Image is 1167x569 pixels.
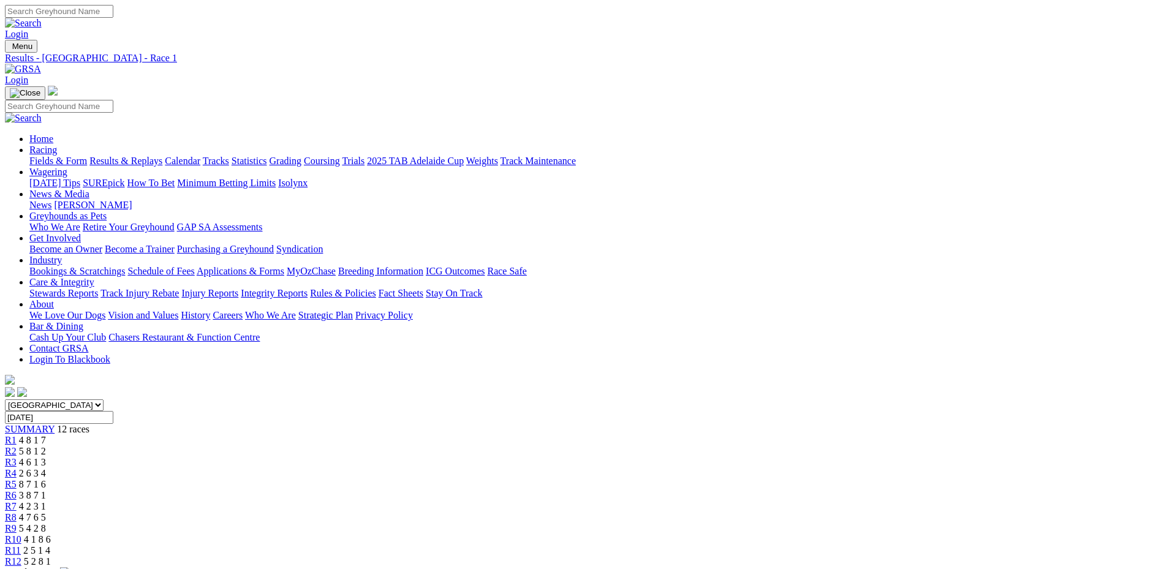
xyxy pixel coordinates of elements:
[287,266,336,276] a: MyOzChase
[5,501,17,511] a: R7
[19,512,46,522] span: 4 7 6 5
[83,178,124,188] a: SUREpick
[426,266,485,276] a: ICG Outcomes
[10,88,40,98] img: Close
[19,490,46,500] span: 3 8 7 1
[5,457,17,467] a: R3
[29,266,125,276] a: Bookings & Scratchings
[426,288,482,298] a: Stay On Track
[29,222,80,232] a: Who We Are
[19,435,46,445] span: 4 8 1 7
[203,156,229,166] a: Tracks
[181,288,238,298] a: Injury Reports
[278,178,308,188] a: Isolynx
[5,534,21,545] a: R10
[5,29,28,39] a: Login
[5,468,17,478] a: R4
[29,200,1162,211] div: News & Media
[232,156,267,166] a: Statistics
[5,86,45,100] button: Toggle navigation
[108,310,178,320] a: Vision and Values
[19,468,46,478] span: 2 6 3 4
[245,310,296,320] a: Who We Are
[213,310,243,320] a: Careers
[29,354,110,364] a: Login To Blackbook
[57,424,89,434] span: 12 races
[5,18,42,29] img: Search
[5,556,21,567] span: R12
[270,156,301,166] a: Grading
[105,244,175,254] a: Become a Trainer
[165,156,200,166] a: Calendar
[29,255,62,265] a: Industry
[177,222,263,232] a: GAP SA Assessments
[89,156,162,166] a: Results & Replays
[19,501,46,511] span: 4 2 3 1
[5,446,17,456] a: R2
[108,332,260,342] a: Chasers Restaurant & Function Centre
[29,321,83,331] a: Bar & Dining
[181,310,210,320] a: History
[29,222,1162,233] div: Greyhounds as Pets
[29,332,1162,343] div: Bar & Dining
[17,387,27,397] img: twitter.svg
[19,523,46,533] span: 5 4 2 8
[29,156,87,166] a: Fields & Form
[29,189,89,199] a: News & Media
[29,178,80,188] a: [DATE] Tips
[177,178,276,188] a: Minimum Betting Limits
[19,457,46,467] span: 4 6 1 3
[29,156,1162,167] div: Racing
[29,288,98,298] a: Stewards Reports
[500,156,576,166] a: Track Maintenance
[12,42,32,51] span: Menu
[5,512,17,522] a: R8
[298,310,353,320] a: Strategic Plan
[241,288,308,298] a: Integrity Reports
[5,5,113,18] input: Search
[5,479,17,489] a: R5
[29,277,94,287] a: Care & Integrity
[379,288,423,298] a: Fact Sheets
[29,145,57,155] a: Racing
[5,435,17,445] a: R1
[355,310,413,320] a: Privacy Policy
[177,244,274,254] a: Purchasing a Greyhound
[29,167,67,177] a: Wagering
[338,266,423,276] a: Breeding Information
[29,233,81,243] a: Get Involved
[29,244,102,254] a: Become an Owner
[466,156,498,166] a: Weights
[23,545,50,556] span: 2 5 1 4
[100,288,179,298] a: Track Injury Rebate
[5,113,42,124] img: Search
[29,299,54,309] a: About
[5,523,17,533] a: R9
[5,424,55,434] a: SUMMARY
[5,75,28,85] a: Login
[5,53,1162,64] a: Results - [GEOGRAPHIC_DATA] - Race 1
[24,534,51,545] span: 4 1 8 6
[5,40,37,53] button: Toggle navigation
[5,490,17,500] a: R6
[29,310,1162,321] div: About
[310,288,376,298] a: Rules & Policies
[19,479,46,489] span: 8 7 1 6
[127,178,175,188] a: How To Bet
[29,343,88,353] a: Contact GRSA
[29,200,51,210] a: News
[29,288,1162,299] div: Care & Integrity
[29,266,1162,277] div: Industry
[367,156,464,166] a: 2025 TAB Adelaide Cup
[29,310,105,320] a: We Love Our Dogs
[29,211,107,221] a: Greyhounds as Pets
[5,100,113,113] input: Search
